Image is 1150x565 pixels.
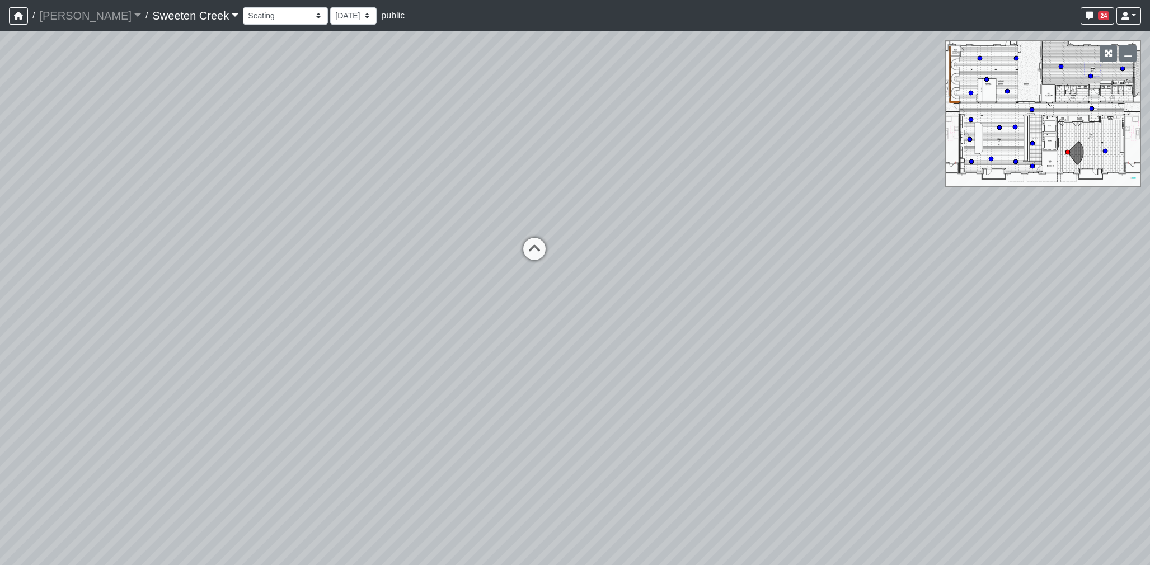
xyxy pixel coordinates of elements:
a: Sweeten Creek [152,4,238,27]
a: [PERSON_NAME] [39,4,141,27]
span: / [28,4,39,27]
span: / [141,4,152,27]
iframe: Ybug feedback widget [8,543,74,565]
button: 24 [1081,7,1114,25]
span: public [381,11,405,20]
span: 24 [1098,11,1109,20]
